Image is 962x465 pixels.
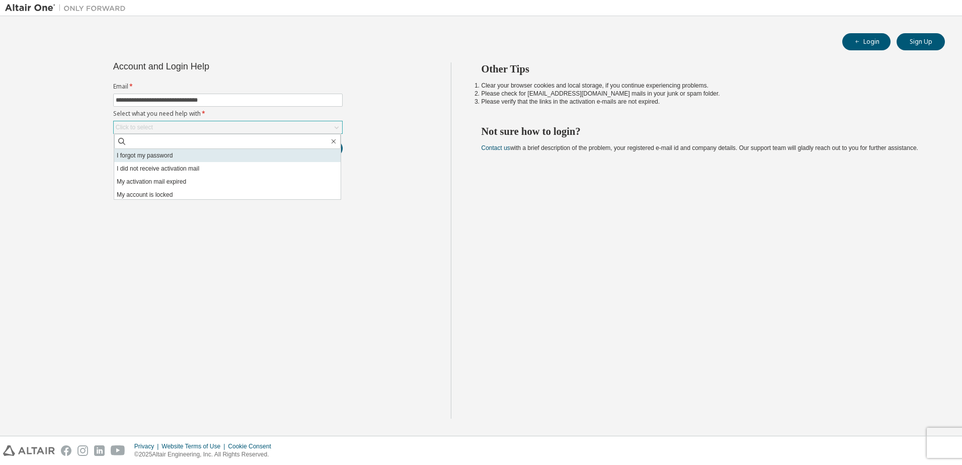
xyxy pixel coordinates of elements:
h2: Other Tips [482,62,927,75]
div: Cookie Consent [228,442,277,450]
div: Account and Login Help [113,62,297,70]
button: Login [842,33,891,50]
div: Click to select [114,121,342,133]
li: Please check for [EMAIL_ADDRESS][DOMAIN_NAME] mails in your junk or spam folder. [482,90,927,98]
li: Please verify that the links in the activation e-mails are not expired. [482,98,927,106]
img: altair_logo.svg [3,445,55,456]
li: I forgot my password [114,149,341,162]
p: © 2025 Altair Engineering, Inc. All Rights Reserved. [134,450,277,459]
h2: Not sure how to login? [482,125,927,138]
div: Privacy [134,442,162,450]
li: Clear your browser cookies and local storage, if you continue experiencing problems. [482,82,927,90]
img: instagram.svg [77,445,88,456]
img: Altair One [5,3,131,13]
img: facebook.svg [61,445,71,456]
button: Sign Up [897,33,945,50]
div: Website Terms of Use [162,442,228,450]
img: linkedin.svg [94,445,105,456]
a: Contact us [482,144,510,151]
label: Email [113,83,343,91]
label: Select what you need help with [113,110,343,118]
div: Click to select [116,123,153,131]
img: youtube.svg [111,445,125,456]
span: with a brief description of the problem, your registered e-mail id and company details. Our suppo... [482,144,918,151]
